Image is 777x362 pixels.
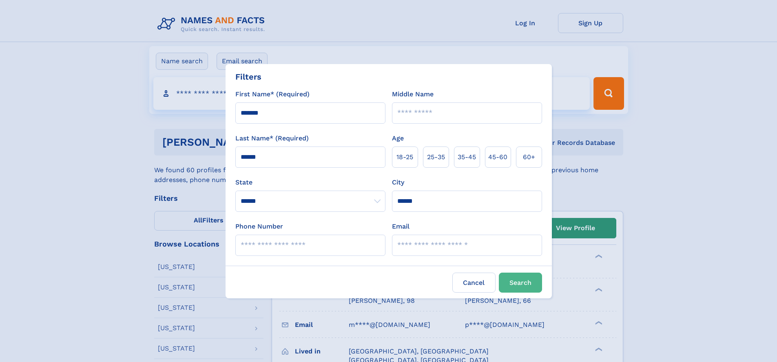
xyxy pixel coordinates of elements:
label: Middle Name [392,89,434,99]
label: State [235,178,385,187]
label: First Name* (Required) [235,89,310,99]
label: Phone Number [235,222,283,231]
label: City [392,178,404,187]
label: Age [392,133,404,143]
button: Search [499,273,542,293]
label: Last Name* (Required) [235,133,309,143]
span: 18‑25 [396,152,413,162]
span: 35‑45 [458,152,476,162]
div: Filters [235,71,261,83]
span: 45‑60 [488,152,507,162]
span: 25‑35 [427,152,445,162]
span: 60+ [523,152,535,162]
label: Cancel [452,273,496,293]
label: Email [392,222,410,231]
